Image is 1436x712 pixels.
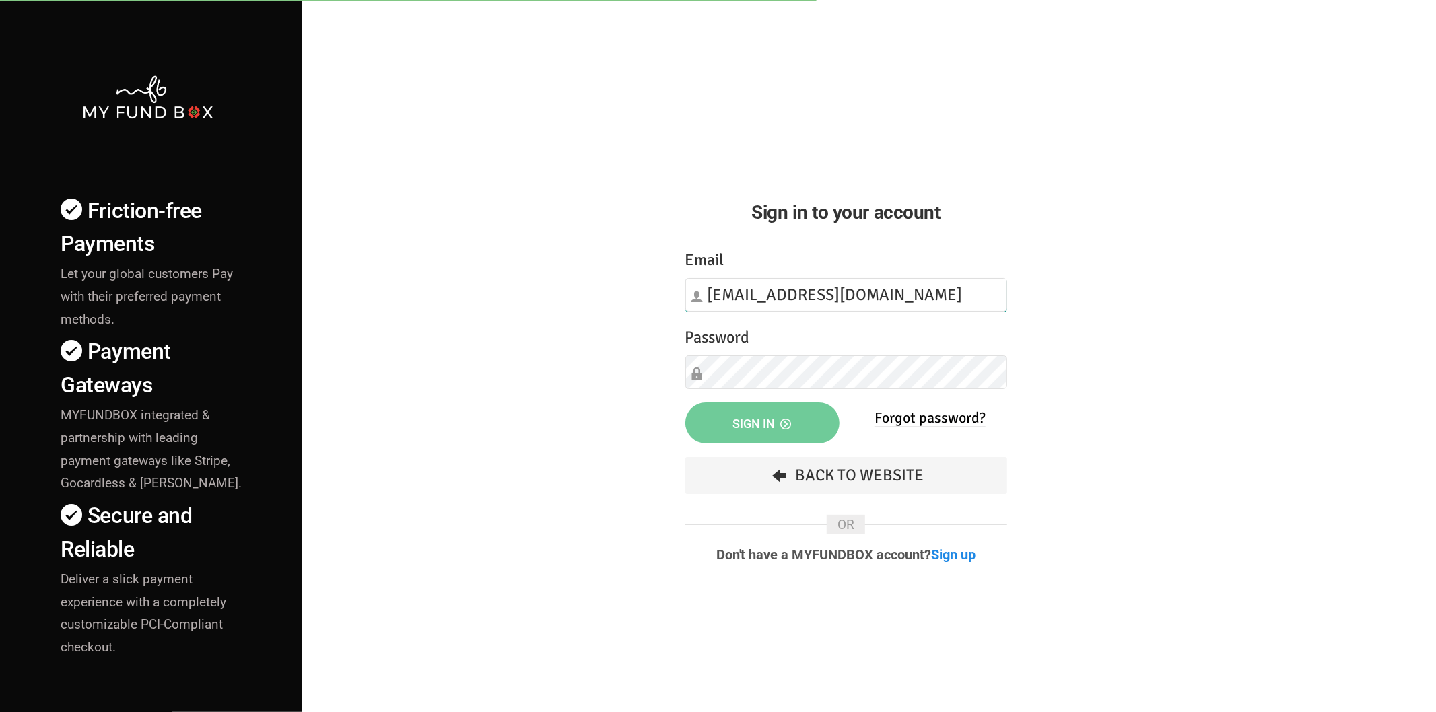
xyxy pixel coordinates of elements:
label: Password [685,325,750,350]
button: Sign in [685,402,840,443]
h4: Payment Gateways [61,335,248,401]
span: MYFUNDBOX integrated & partnership with leading payment gateways like Stripe, Gocardless & [PERSO... [61,407,242,491]
span: Let your global customers Pay with their preferred payment methods. [61,266,233,327]
a: Back To Website [685,457,1007,494]
span: OR [827,515,865,534]
a: Sign up [932,546,976,563]
label: Email [685,248,724,273]
span: Deliver a slick payment experience with a completely customizable PCI-Compliant checkout. [61,571,226,655]
span: Sign in [733,417,792,431]
a: Forgot password? [875,408,986,427]
h2: Sign in to your account [685,198,1007,227]
h4: Secure and Reliable [61,499,248,565]
h4: Friction-free Payments [61,194,248,260]
img: mfbwhite.png [81,74,215,120]
p: Don't have a MYFUNDBOX account? [685,548,1007,561]
input: Email [685,278,1007,312]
